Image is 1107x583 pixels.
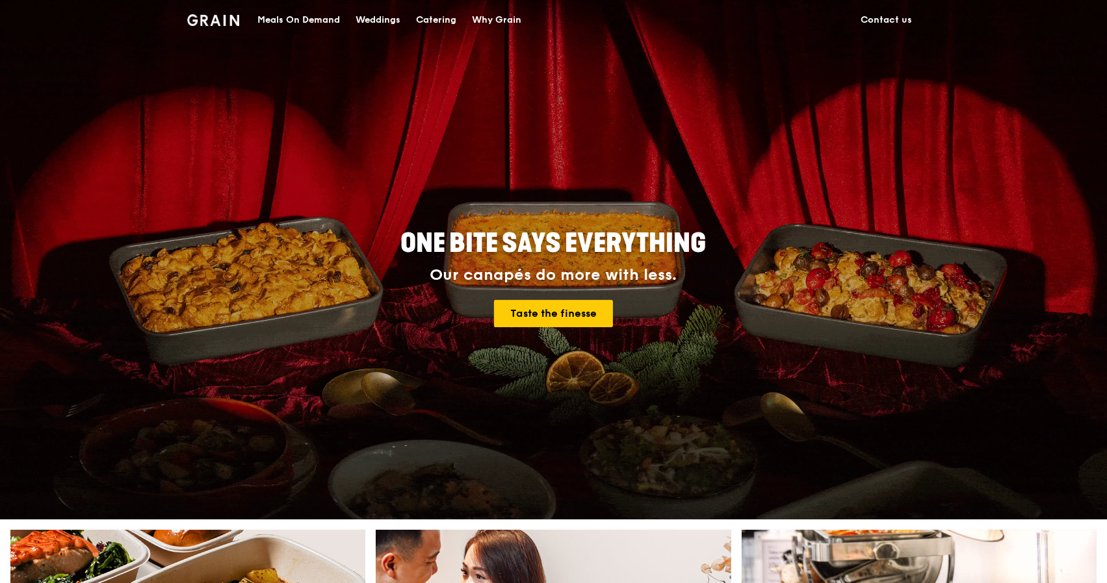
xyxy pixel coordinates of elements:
img: Grain [187,14,240,26]
div: Why Grain [472,1,521,40]
a: Why Grain [464,1,529,40]
a: Catering [408,1,464,40]
a: Contact us [853,1,920,40]
span: ONE BITE SAYS EVERYTHING [401,228,707,259]
div: Catering [416,1,456,40]
a: Taste the finesse [494,300,613,327]
div: Weddings [356,1,400,40]
a: Weddings [348,1,408,40]
div: Our canapés do more with less. [320,266,788,284]
div: Meals On Demand [257,1,340,40]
